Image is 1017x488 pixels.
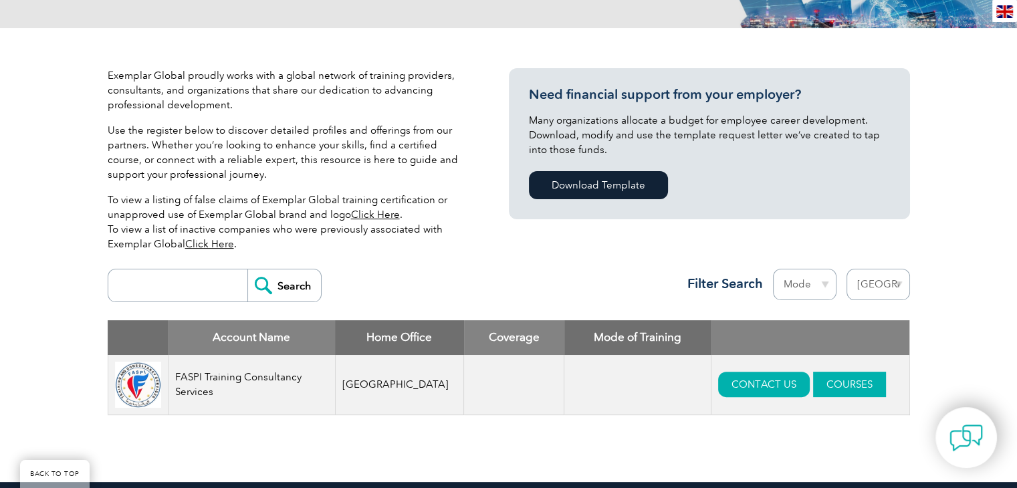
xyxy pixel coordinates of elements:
[108,68,469,112] p: Exemplar Global proudly works with a global network of training providers, consultants, and organ...
[679,275,763,292] h3: Filter Search
[564,320,711,355] th: Mode of Training: activate to sort column ascending
[711,320,909,355] th: : activate to sort column ascending
[168,355,335,415] td: FASPI Training Consultancy Services
[168,320,335,355] th: Account Name: activate to sort column descending
[115,362,161,408] img: 78e9ed17-f6e8-ed11-8847-00224814fd52-logo.png
[996,5,1013,18] img: en
[351,209,400,221] a: Click Here
[108,123,469,182] p: Use the register below to discover detailed profiles and offerings from our partners. Whether you...
[20,460,90,488] a: BACK TO TOP
[108,193,469,251] p: To view a listing of false claims of Exemplar Global training certification or unapproved use of ...
[529,86,890,103] h3: Need financial support from your employer?
[718,372,810,397] a: CONTACT US
[529,113,890,157] p: Many organizations allocate a budget for employee career development. Download, modify and use th...
[335,320,464,355] th: Home Office: activate to sort column ascending
[464,320,564,355] th: Coverage: activate to sort column ascending
[529,171,668,199] a: Download Template
[949,421,983,455] img: contact-chat.png
[813,372,886,397] a: COURSES
[185,238,234,250] a: Click Here
[247,269,321,301] input: Search
[335,355,464,415] td: [GEOGRAPHIC_DATA]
